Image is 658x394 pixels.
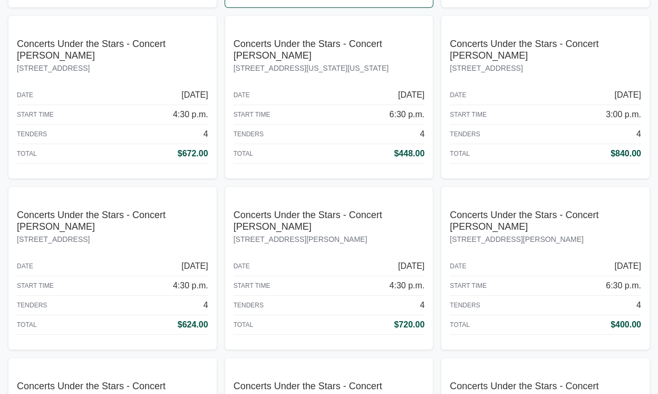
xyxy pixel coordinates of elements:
a: Concerts Under the Stars - Concert [PERSON_NAME][STREET_ADDRESS]Date[DATE]Start Time4:30 p.m.Tend... [8,16,217,179]
div: 4 [636,299,641,312]
div: Date [17,261,33,271]
div: Start Time [450,110,487,119]
div: Tenders [450,129,480,139]
div: Date [234,261,250,271]
div: Date [450,261,466,271]
div: [DATE] [615,89,641,101]
abbr: Concerts Under the Stars - Concert Usher [450,39,598,61]
div: 6:30 p.m. [390,108,425,121]
div: Total [234,149,254,158]
div: $400.00 [611,318,641,331]
div: [STREET_ADDRESS][PERSON_NAME] [450,233,641,257]
abbr: Concerts Under the Stars - Concert Usher [234,39,382,61]
div: Start Time [450,281,487,290]
abbr: Concerts Under the Stars - Concert Usher [450,210,598,232]
div: Date [450,90,466,100]
div: 4 [420,128,424,140]
div: $840.00 [611,147,641,160]
div: Tenders [450,301,480,310]
div: $448.00 [394,147,424,160]
div: 4:30 p.m. [173,279,208,292]
div: Start Time [17,281,54,290]
abbr: Concerts Under the Stars - Concert Usher [234,210,382,232]
div: Total [17,149,37,158]
div: Tenders [17,129,47,139]
div: [DATE] [181,260,208,273]
div: 6:30 p.m. [606,279,641,292]
div: 4 [420,299,424,312]
div: Total [450,149,470,158]
div: Date [17,90,33,100]
div: 4 [636,128,641,140]
div: Tenders [234,129,264,139]
div: Total [17,320,37,330]
div: $720.00 [394,318,424,331]
a: Concerts Under the Stars - Concert [PERSON_NAME][STREET_ADDRESS]Date[DATE]Start Time3:00 p.m.Tend... [441,16,650,179]
div: [DATE] [398,89,424,101]
a: Concerts Under the Stars - Concert [PERSON_NAME][STREET_ADDRESS][US_STATE][US_STATE]Date[DATE]Sta... [225,16,433,179]
div: 4 [204,299,208,312]
a: Concerts Under the Stars - Concert [PERSON_NAME][STREET_ADDRESS][PERSON_NAME]Date[DATE]Start Time... [441,187,650,350]
div: [STREET_ADDRESS] [17,233,208,257]
div: [DATE] [181,89,208,101]
abbr: Concerts Under the Stars - Concert Usher [17,39,166,61]
div: Start Time [234,281,270,290]
div: [STREET_ADDRESS][PERSON_NAME] [234,233,425,257]
div: $672.00 [178,147,208,160]
div: Total [234,320,254,330]
div: Total [450,320,470,330]
div: Date [234,90,250,100]
div: [STREET_ADDRESS] [17,62,208,86]
div: [STREET_ADDRESS][US_STATE][US_STATE] [234,62,425,86]
div: 4 [204,128,208,140]
div: [DATE] [615,260,641,273]
div: 4:30 p.m. [390,279,425,292]
div: Tenders [234,301,264,310]
div: 4:30 p.m. [173,108,208,121]
div: [DATE] [398,260,424,273]
div: Tenders [17,301,47,310]
div: Start Time [17,110,54,119]
a: Concerts Under the Stars - Concert [PERSON_NAME][STREET_ADDRESS]Date[DATE]Start Time4:30 p.m.Tend... [8,187,217,350]
div: Start Time [234,110,270,119]
div: 3:00 p.m. [606,108,641,121]
div: $624.00 [178,318,208,331]
abbr: Concerts Under the Stars - Concert Usher [17,210,166,232]
div: [STREET_ADDRESS] [450,62,641,86]
a: Concerts Under the Stars - Concert [PERSON_NAME][STREET_ADDRESS][PERSON_NAME]Date[DATE]Start Time... [225,187,433,350]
